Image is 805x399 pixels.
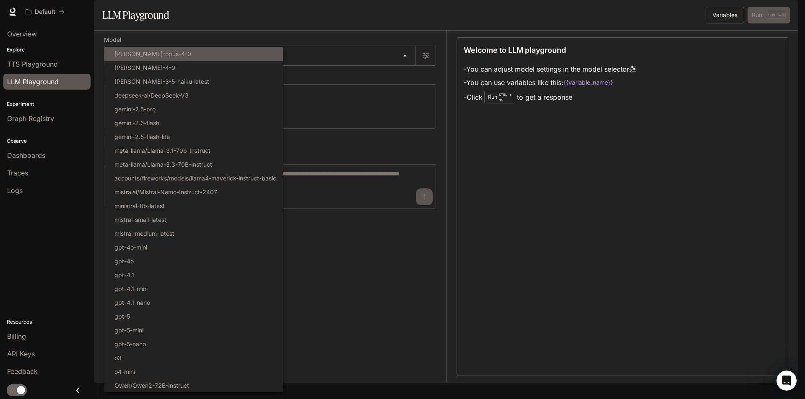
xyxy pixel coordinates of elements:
p: gemini-2.5-flash [114,118,159,127]
iframe: Intercom live chat [776,371,797,391]
p: gpt-5-nano [114,340,146,348]
p: mistralai/Mistral-Nemo-Instruct-2407 [114,188,217,196]
p: meta-llama/Llama-3.3-70B-Instruct [114,160,212,169]
p: mistral-small-latest [114,215,166,224]
p: [PERSON_NAME]-4-0 [114,63,175,72]
p: gemini-2.5-pro [114,105,156,113]
p: gpt-4o [114,257,134,265]
p: gemini-2.5-flash-lite [114,132,170,141]
p: gpt-4.1 [114,270,134,279]
p: mistral-medium-latest [114,229,174,238]
p: gpt-4.1-mini [114,284,148,293]
p: [PERSON_NAME]-3-5-haiku-latest [114,77,209,86]
p: gpt-4.1-nano [114,298,150,307]
p: Qwen/Qwen2-72B-Instruct [114,381,189,390]
p: gpt-5-mini [114,326,143,335]
p: meta-llama/Llama-3.1-70b-Instruct [114,146,210,155]
p: o4-mini [114,367,135,376]
p: ministral-8b-latest [114,201,165,210]
p: [PERSON_NAME]-opus-4-0 [114,49,191,58]
p: gpt-4o-mini [114,243,147,252]
p: deepseek-ai/DeepSeek-V3 [114,91,189,100]
p: accounts/fireworks/models/llama4-maverick-instruct-basic [114,174,276,183]
p: o3 [114,353,122,362]
p: gpt-5 [114,312,130,321]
